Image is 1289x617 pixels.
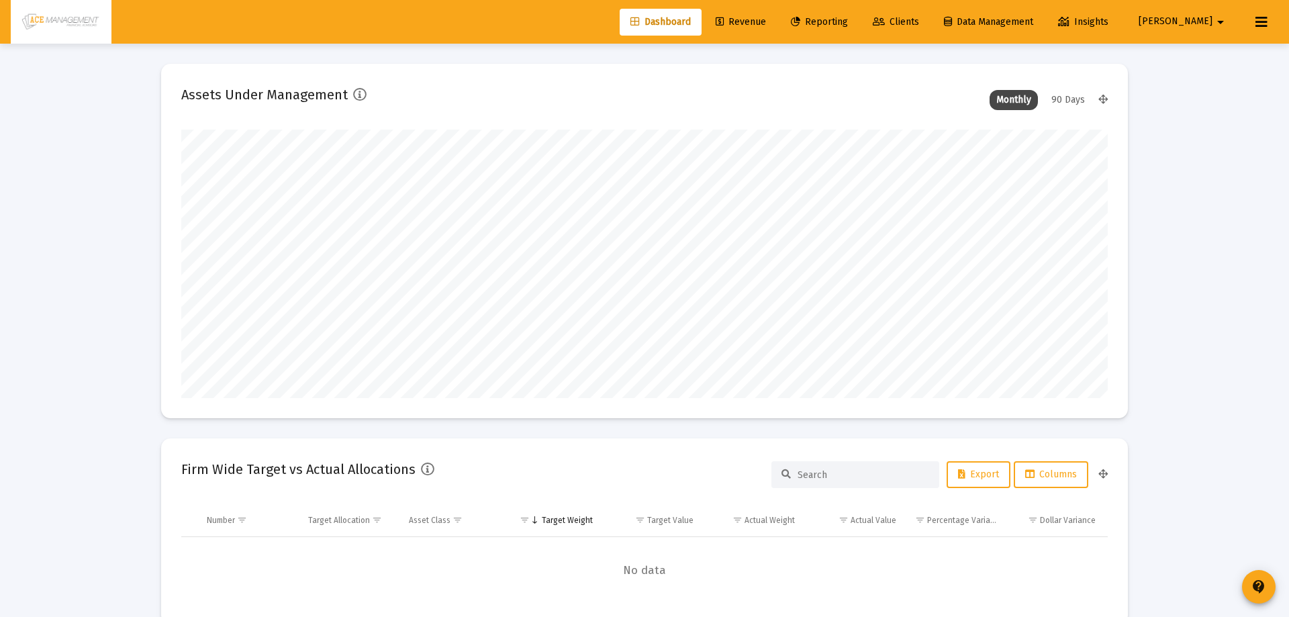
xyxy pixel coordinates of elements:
span: Show filter options for column 'Actual Weight' [732,515,743,525]
span: Show filter options for column 'Asset Class' [452,515,463,525]
button: Export [947,461,1010,488]
span: Show filter options for column 'Number' [237,515,247,525]
span: Revenue [716,16,766,28]
span: Show filter options for column 'Target Value' [635,515,645,525]
td: Column Actual Value [804,504,906,536]
div: Target Weight [542,515,593,526]
span: Insights [1058,16,1108,28]
td: Column Dollar Variance [1006,504,1108,536]
div: Asset Class [409,515,450,526]
span: Show filter options for column 'Target Weight' [520,515,530,525]
button: [PERSON_NAME] [1123,8,1245,35]
a: Data Management [933,9,1044,36]
td: Column Percentage Variance [906,504,1007,536]
a: Revenue [705,9,777,36]
h2: Assets Under Management [181,84,348,105]
img: Dashboard [21,9,101,36]
a: Dashboard [620,9,702,36]
td: Column Asset Class [399,504,501,536]
td: Column Actual Weight [703,504,804,536]
span: Dashboard [630,16,691,28]
span: Columns [1025,469,1077,480]
div: Monthly [990,90,1038,110]
input: Search [798,469,929,481]
span: Clients [873,16,919,28]
div: Target Allocation [308,515,370,526]
div: Data grid [181,504,1108,604]
td: Column Target Allocation [299,504,400,536]
td: Column Target Value [602,504,704,536]
div: Dollar Variance [1040,515,1096,526]
span: Show filter options for column 'Dollar Variance' [1028,515,1038,525]
div: Actual Weight [745,515,795,526]
div: Target Value [647,515,694,526]
div: 90 Days [1045,90,1092,110]
span: Show filter options for column 'Target Allocation' [372,515,382,525]
td: Column Number [197,504,299,536]
div: Actual Value [851,515,896,526]
div: Number [207,515,235,526]
div: Percentage Variance [927,515,998,526]
span: Data Management [944,16,1033,28]
a: Clients [862,9,930,36]
a: Insights [1047,9,1119,36]
span: Reporting [791,16,848,28]
span: Show filter options for column 'Actual Value' [839,515,849,525]
button: Columns [1014,461,1088,488]
mat-icon: contact_support [1251,579,1267,595]
td: Column Target Weight [501,504,602,536]
span: Export [958,469,999,480]
a: Reporting [780,9,859,36]
span: [PERSON_NAME] [1139,16,1212,28]
span: No data [181,563,1108,578]
span: Show filter options for column 'Percentage Variance' [915,515,925,525]
mat-icon: arrow_drop_down [1212,9,1229,36]
h2: Firm Wide Target vs Actual Allocations [181,459,416,480]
